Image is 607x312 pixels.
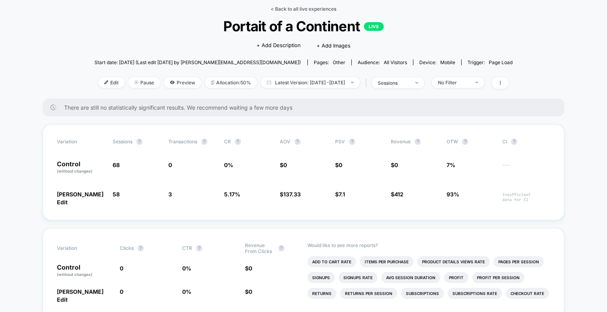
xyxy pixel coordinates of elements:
[335,191,345,198] span: $
[205,77,257,88] span: Allocation: 50%
[168,191,172,198] span: 3
[401,288,444,299] li: Subscriptions
[249,288,252,295] span: 0
[57,272,92,277] span: (without changes)
[307,256,356,267] li: Add To Cart Rate
[113,162,120,168] span: 68
[136,139,143,145] button: ?
[314,59,345,65] div: Pages:
[164,77,201,88] span: Preview
[333,59,345,65] span: other
[196,245,202,251] button: ?
[494,256,544,267] li: Pages Per Session
[447,191,459,198] span: 93%
[64,104,549,111] span: There are still no statistically significant results. We recommend waiting a few more days
[339,272,377,283] li: Signups Rate
[57,169,92,173] span: (without changes)
[358,59,407,65] div: Audience:
[351,82,354,83] img: end
[120,245,134,251] span: Clicks
[138,245,144,251] button: ?
[394,162,398,168] span: 0
[502,163,550,174] span: ---
[378,80,409,86] div: sessions
[182,265,191,272] span: 0 %
[113,191,120,198] span: 58
[278,245,285,251] button: ?
[245,242,274,254] span: Revenue From Clicks
[182,245,192,251] span: CTR
[468,59,513,65] div: Trigger:
[128,77,160,88] span: Pause
[307,242,550,248] p: Would like to see more reports?
[168,162,172,168] span: 0
[440,59,455,65] span: mobile
[104,80,108,84] img: edit
[245,288,252,295] span: $
[57,264,112,278] p: Control
[335,139,345,145] span: PSV
[391,139,411,145] span: Revenue
[384,59,407,65] span: All Visitors
[115,18,492,34] span: Portait of a Continent
[224,162,233,168] span: 0 %
[280,191,301,198] span: $
[506,288,549,299] li: Checkout Rate
[245,265,252,272] span: $
[438,80,469,86] div: No Filter
[462,139,468,145] button: ?
[57,288,104,303] span: [PERSON_NAME] Edit
[113,139,132,145] span: Sessions
[447,162,455,168] span: 7%
[415,139,421,145] button: ?
[182,288,191,295] span: 0 %
[444,272,468,283] li: Profit
[364,77,372,89] span: |
[283,162,287,168] span: 0
[57,161,105,174] p: Control
[340,288,397,299] li: Returns Per Session
[391,162,398,168] span: $
[511,139,517,145] button: ?
[502,139,546,145] span: CI
[134,80,138,84] img: end
[235,139,241,145] button: ?
[364,22,384,31] p: LIVE
[57,242,100,254] span: Variation
[94,59,301,65] span: Start date: [DATE] (Last edit [DATE] by [PERSON_NAME][EMAIL_ADDRESS][DOMAIN_NAME])
[98,77,124,88] span: Edit
[120,288,123,295] span: 0
[339,191,345,198] span: 7.1
[201,139,207,145] button: ?
[249,265,252,272] span: 0
[307,272,335,283] li: Signups
[339,162,342,168] span: 0
[317,42,351,49] span: + Add Images
[307,288,336,299] li: Returns
[57,139,100,145] span: Variation
[261,77,360,88] span: Latest Version: [DATE] - [DATE]
[413,59,461,65] span: Device:
[489,59,513,65] span: Page Load
[381,272,440,283] li: Avg Session Duration
[224,191,240,198] span: 5.17 %
[394,191,403,198] span: 412
[415,82,418,84] img: end
[256,42,301,49] span: + Add Description
[417,256,490,267] li: Product Details Views Rate
[502,192,550,206] span: Insufficient data for CI
[472,272,524,283] li: Profit Per Session
[280,139,290,145] span: AOV
[294,139,301,145] button: ?
[447,139,490,145] span: OTW
[168,139,197,145] span: Transactions
[211,80,214,85] img: rebalance
[271,6,336,12] a: < Back to all live experiences
[283,191,301,198] span: 137.33
[475,82,478,83] img: end
[360,256,413,267] li: Items Per Purchase
[448,288,502,299] li: Subscriptions Rate
[335,162,342,168] span: $
[57,191,104,205] span: [PERSON_NAME] Edit
[120,265,123,272] span: 0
